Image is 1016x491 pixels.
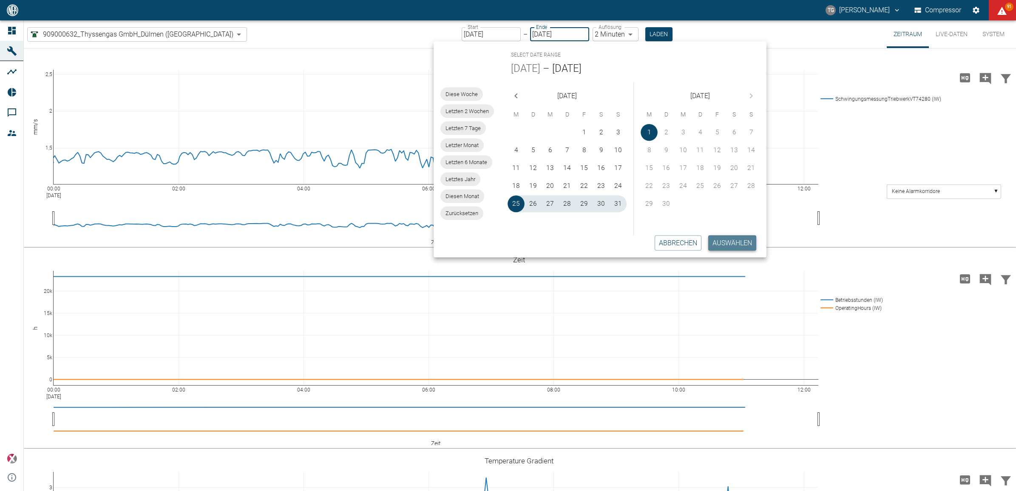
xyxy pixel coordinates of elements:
span: 909000632_Thyssengas GmbH_Dülmen ([GEOGRAPHIC_DATA]) [43,29,233,39]
button: 27 [542,196,559,213]
button: 31 [610,196,627,213]
img: logo [6,4,19,16]
button: 25 [508,196,525,213]
text: Keine Alarmkorridore [892,188,940,194]
div: Zurücksetzen [440,206,483,220]
button: Kommentar hinzufügen [975,268,996,290]
button: 7 [559,142,576,159]
button: Kommentar hinzufügen [975,67,996,89]
button: 14 [559,160,576,177]
button: 23 [593,178,610,195]
button: Zeitraum [887,20,929,48]
span: Freitag [709,106,725,123]
div: Letzter Monat [440,138,484,152]
span: Letzter Monat [440,141,484,150]
span: Dienstag [525,106,541,123]
h5: – [540,62,552,75]
button: 8 [576,142,593,159]
button: 13 [542,160,559,177]
button: 2 [593,124,610,141]
button: 21 [559,178,576,195]
button: 5 [525,142,542,159]
button: 19 [525,178,542,195]
button: 24 [610,178,627,195]
button: 20 [542,178,559,195]
button: System [974,20,1013,48]
div: Diese Woche [440,87,483,101]
button: Daten filtern [996,268,1016,290]
span: Letzten 7 Tage [440,124,486,133]
button: 9 [593,142,610,159]
label: Ende [536,23,547,31]
img: Xplore Logo [7,454,17,464]
button: Daten filtern [996,469,1016,491]
button: [DATE] [552,62,582,75]
button: 10 [610,142,627,159]
span: [DATE] [690,90,710,102]
span: Sonntag [610,106,626,123]
button: Compressor [913,3,963,18]
div: Diesen Monat [440,189,484,203]
span: Donnerstag [559,106,575,123]
button: Previous month [508,87,525,104]
button: 1 [641,124,658,141]
button: 6 [542,142,559,159]
button: Einstellungen [968,3,984,18]
button: 29 [576,196,593,213]
button: Kommentar hinzufügen [975,469,996,491]
div: Letzten 6 Monate [440,155,492,169]
button: [DATE] [511,62,540,75]
button: thomas.gregoir@neuman-esser.com [824,3,902,18]
button: Abbrechen [655,235,701,250]
div: Letzten 2 Wochen [440,104,494,118]
button: 16 [593,160,610,177]
label: Auflösung [599,23,622,31]
button: Auswählen [708,235,756,250]
button: 12 [525,160,542,177]
div: 2 Minuten [593,27,639,41]
span: Diesen Monat [440,192,484,201]
button: 17 [610,160,627,177]
button: 3 [610,124,627,141]
span: Zurücksetzen [440,209,483,218]
span: 91 [1005,3,1013,11]
span: Hohe Auflösung [955,274,975,282]
span: Montag [508,106,524,123]
span: Hohe Auflösung [955,475,975,483]
span: [DATE] [557,90,577,102]
input: DD.MM.YYYY [462,27,521,41]
button: 4 [508,142,525,159]
span: Diese Woche [440,90,483,99]
div: TG [826,5,836,15]
span: Donnerstag [692,106,708,123]
button: Daten filtern [996,67,1016,89]
span: Letztes Jahr [440,175,480,184]
button: 11 [508,160,525,177]
label: Start [468,23,478,31]
button: 15 [576,160,593,177]
p: – [523,29,528,39]
div: Letztes Jahr [440,172,480,186]
span: Montag [641,106,657,123]
span: Mittwoch [675,106,691,123]
span: Select date range [511,48,561,62]
div: Letzten 7 Tage [440,121,486,135]
input: DD.MM.YYYY [530,27,589,41]
button: 18 [508,178,525,195]
span: Mittwoch [542,106,558,123]
span: Samstag [593,106,609,123]
button: 26 [525,196,542,213]
span: Dienstag [658,106,674,123]
button: Laden [645,27,673,41]
button: 22 [576,178,593,195]
button: 1 [576,124,593,141]
a: 909000632_Thyssengas GmbH_Dülmen ([GEOGRAPHIC_DATA]) [29,29,233,40]
span: Letzten 2 Wochen [440,107,494,116]
span: Hohe Auflösung [955,73,975,81]
span: Samstag [727,106,742,123]
button: 28 [559,196,576,213]
span: Freitag [576,106,592,123]
span: Sonntag [744,106,759,123]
